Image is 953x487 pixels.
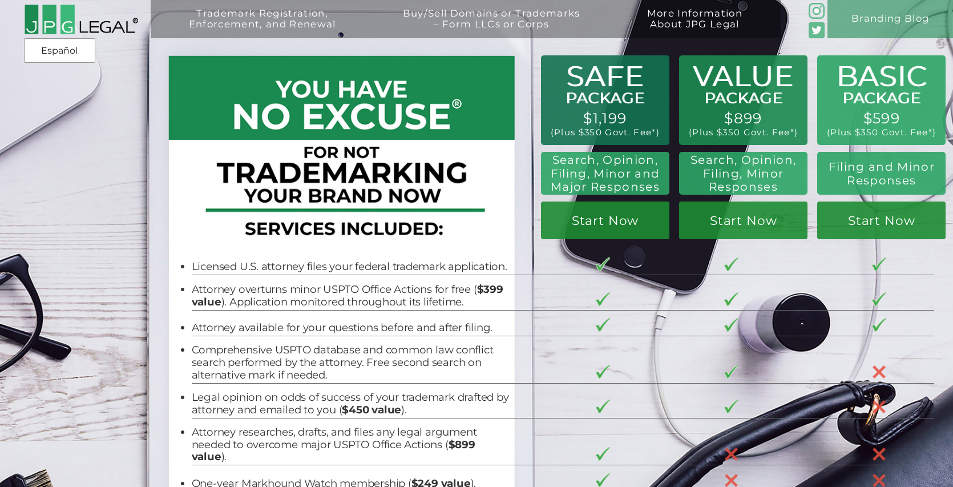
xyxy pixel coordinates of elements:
[817,202,946,239] a: Start Now
[872,365,886,379] img: X-30-3.png
[872,318,886,332] img: checkmark-border-3.png
[192,283,503,308] b: $399 value
[596,447,610,461] img: checkmark-border-3.png
[27,41,92,61] a: Español
[192,260,513,273] li: Licensed U.S. attorney files your federal trademark application.
[160,8,365,46] a: Trademark Registration,Enforcement, and Renewal
[192,426,513,463] li: Attorney researches, drafts, and files any legal argument needed to overcome major USPTO Office A...
[618,8,771,46] a: More InformationAbout JPG Legal
[872,400,886,414] img: X-30-3.png
[724,365,738,379] img: checkmark-border-3.png
[547,154,664,194] h2: Search, Opinion, Filing, Minor and Major Responses
[192,283,513,308] li: Attorney overturns minor USPTO Office Actions for free ( ). Application monitored throughout its ...
[596,365,610,379] img: checkmark-border-3.png
[724,400,738,413] img: checkmark-border-3.png
[724,257,738,271] img: checkmark-border-3.png
[374,8,609,46] a: Buy/Sell Domains or Trademarks– Form LLCs or Corps
[596,292,610,306] img: checkmark-border-3.png
[192,438,475,464] b: $899 value
[596,318,610,332] img: checkmark-border-3.png
[24,4,138,35] img: 2016-logo-black-letters-3-r.png
[192,391,513,416] li: Legal opinion on odds of success of your trademark drafted by attorney and emailed to you ( ).
[596,400,610,413] img: checkmark-border-3.png
[541,202,669,239] a: Start Now
[872,447,886,461] img: X-30-3.png
[825,160,938,187] h2: Filing and Minor Responses
[679,202,807,239] a: Start Now
[724,447,738,461] img: X-30-3.png
[596,473,610,487] img: checkmark-border-3.png
[724,292,738,306] img: checkmark-border-3.png
[872,257,886,271] img: checkmark-border-3.png
[687,154,800,194] h2: Search, Opinion, Filing, Minor Responses
[192,344,513,381] li: Comprehensive USPTO database and common law conflict search performed by the attorney. Free secon...
[724,318,738,332] img: checkmark-border-3.png
[342,403,401,416] b: $450 value
[809,3,825,19] img: glyph-logo_May2016-green3-90.png
[192,321,513,334] li: Attorney available for your questions before and after filing.
[809,22,825,38] img: Twitter_Social_Icon_Rounded_Square_Color-mid-green3-90.png
[872,292,886,306] img: checkmark-border-3.png
[596,257,610,271] img: checkmark-border-3.png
